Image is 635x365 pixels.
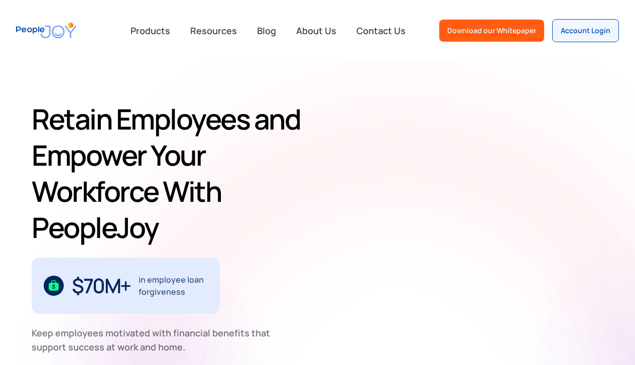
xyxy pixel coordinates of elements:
div: Account Login [561,26,610,36]
div: 1 / 3 [32,258,220,314]
h1: Retain Employees and Empower Your Workforce With PeopleJoy [32,101,325,246]
div: Keep employees motivated with financial benefits that support success at work and home. [32,326,279,354]
a: Download our Whitepaper [439,20,544,42]
a: Resources [184,20,243,42]
div: Products [124,21,176,41]
a: home [16,16,76,45]
div: $70M+ [72,278,131,294]
div: in employee loan forgiveness [139,274,208,298]
a: About Us [290,20,342,42]
a: Blog [251,20,282,42]
a: Contact Us [350,20,412,42]
div: Download our Whitepaper [447,26,536,36]
a: Account Login [552,19,619,42]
